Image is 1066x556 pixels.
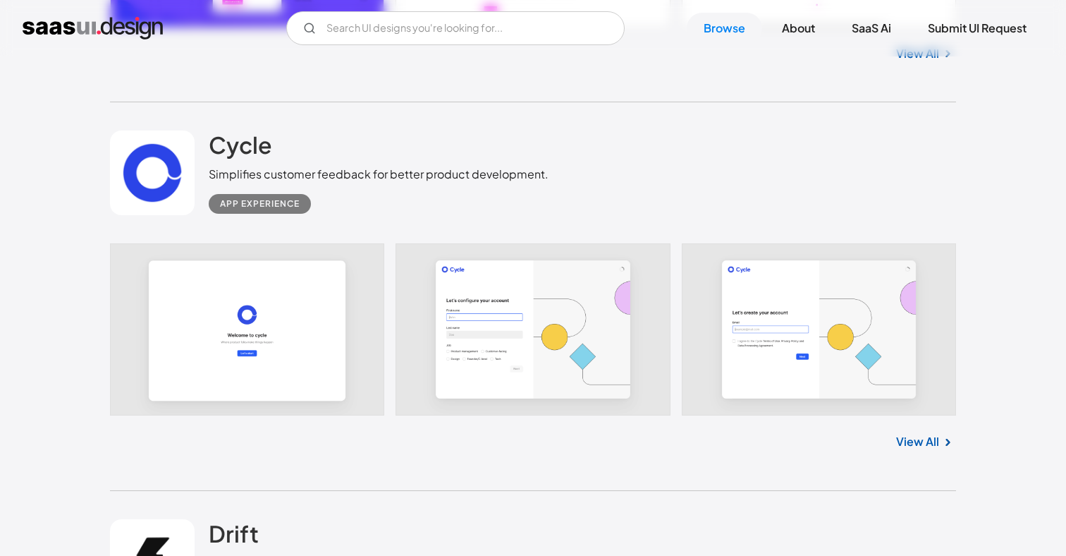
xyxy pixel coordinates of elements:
[23,17,163,40] a: home
[896,433,939,450] a: View All
[209,166,549,183] div: Simplifies customer feedback for better product development.
[687,13,762,44] a: Browse
[911,13,1043,44] a: Submit UI Request
[209,519,259,548] h2: Drift
[209,131,272,166] a: Cycle
[209,519,259,555] a: Drift
[286,11,625,45] form: Email Form
[835,13,908,44] a: SaaS Ai
[209,131,272,159] h2: Cycle
[286,11,625,45] input: Search UI designs you're looking for...
[220,195,300,212] div: App Experience
[765,13,832,44] a: About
